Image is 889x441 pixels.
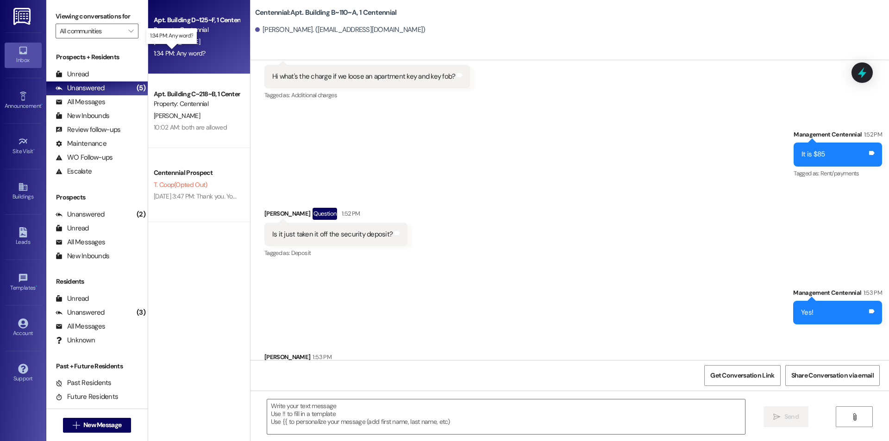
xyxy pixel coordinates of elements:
i:  [73,422,80,429]
div: Apt. Building C~218~B, 1 Centennial [154,89,239,99]
div: Is it just taken it off the security deposit? [272,230,393,239]
span: Additional charges [291,91,337,99]
div: Escalate [56,167,92,176]
button: New Message [63,418,131,433]
i:  [851,413,858,421]
span: Rent/payments [820,169,859,177]
div: Tagged as: [264,88,470,102]
span: T. Coop (Opted Out) [154,180,207,189]
div: Management Centennial [794,130,882,143]
div: (3) [134,305,148,320]
a: Inbox [5,43,42,68]
div: Unread [56,69,89,79]
span: • [36,283,37,290]
div: [PERSON_NAME] [264,208,407,223]
a: Site Visit • [5,134,42,159]
div: Unanswered [56,210,105,219]
a: Leads [5,224,42,249]
span: Share Conversation via email [791,371,874,380]
div: 1:34 PM: Any word? [154,49,205,57]
a: Templates • [5,270,42,295]
button: Share Conversation via email [785,365,880,386]
div: All Messages [56,97,105,107]
div: 1:53 PM [861,288,882,298]
div: Property: Centennial [154,25,239,35]
div: [PERSON_NAME] [264,352,336,365]
a: Support [5,361,42,386]
div: Residents [46,277,148,286]
p: 1:34 PM: Any word? [150,32,193,40]
span: [PERSON_NAME] [154,112,200,120]
a: Buildings [5,179,42,204]
input: All communities [60,24,124,38]
div: Unknown [56,335,95,345]
div: New Inbounds [56,251,109,261]
span: Get Conversation Link [710,371,774,380]
div: Hi what's the charge if we loose an apartment key and key fob? [272,72,456,81]
img: ResiDesk Logo [13,8,32,25]
a: Account [5,316,42,341]
div: Management Centennial [793,288,882,301]
div: All Messages [56,237,105,247]
span: New Message [83,420,121,430]
div: Prospects + Residents [46,52,148,62]
div: WO Follow-ups [56,153,113,162]
div: Centennial Prospect [154,168,239,178]
div: All Messages [56,322,105,331]
div: 10:02 AM: both are allowed [154,123,227,131]
button: Send [764,406,808,427]
b: Centennial: Apt. Building B~110~A, 1 Centennial [255,8,397,18]
span: Deposit [291,249,311,257]
button: Get Conversation Link [704,365,780,386]
span: • [41,101,43,108]
span: • [33,147,35,153]
div: Tagged as: [264,246,407,260]
div: Tagged as: [794,167,882,180]
div: 1:53 PM [310,352,331,362]
div: Unanswered [56,83,105,93]
div: New Inbounds [56,111,109,121]
span: Send [784,412,799,422]
span: [PERSON_NAME] [154,37,200,46]
div: Prospects [46,193,148,202]
div: It is $85 [801,149,825,159]
div: Past + Future Residents [46,361,148,371]
div: Question [313,208,337,219]
div: 1:52 PM [862,130,882,139]
div: [PERSON_NAME]. ([EMAIL_ADDRESS][DOMAIN_NAME]) [255,25,426,35]
div: (2) [134,207,148,222]
div: Review follow-ups [56,125,120,135]
div: Unread [56,224,89,233]
div: Unanswered [56,308,105,317]
div: Apt. Building D~125~F, 1 Centennial [154,15,239,25]
div: 1:52 PM [339,209,360,218]
div: Maintenance [56,139,106,149]
div: Future Residents [56,392,118,402]
div: Yes! [801,308,813,317]
div: (5) [134,81,148,95]
i:  [773,413,780,421]
i:  [128,27,133,35]
div: Past Residents [56,378,112,388]
div: Unread [56,294,89,304]
div: Property: Centennial [154,99,239,109]
label: Viewing conversations for [56,9,138,24]
div: [DATE] 3:47 PM: Thank you. You will no longer receive texts from this thread. Please reply with '... [154,192,610,200]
